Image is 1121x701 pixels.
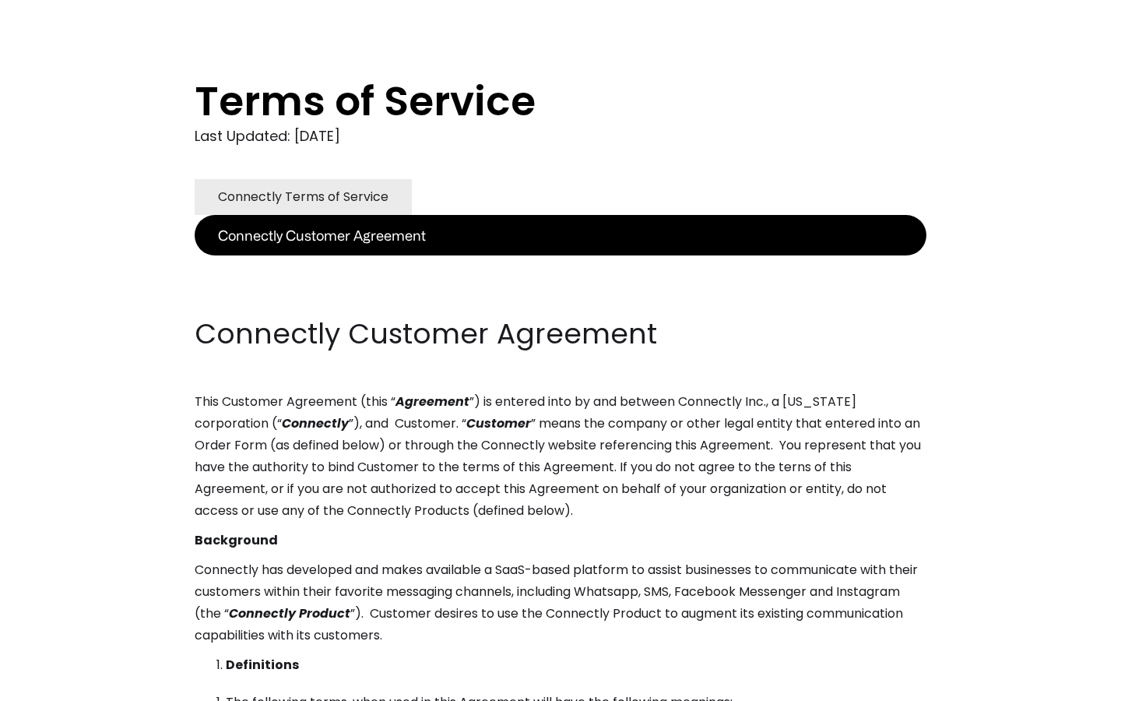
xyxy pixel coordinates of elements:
[195,78,864,125] h1: Terms of Service
[195,285,926,307] p: ‍
[282,414,349,432] em: Connectly
[16,672,93,696] aside: Language selected: English
[218,186,388,208] div: Connectly Terms of Service
[466,414,531,432] em: Customer
[218,224,426,246] div: Connectly Customer Agreement
[195,125,926,148] div: Last Updated: [DATE]
[195,315,926,354] h2: Connectly Customer Agreement
[226,656,299,674] strong: Definitions
[195,559,926,646] p: Connectly has developed and makes available a SaaS-based platform to assist businesses to communi...
[229,604,350,622] em: Connectly Product
[395,393,469,410] em: Agreement
[195,531,278,549] strong: Background
[195,255,926,277] p: ‍
[31,674,93,696] ul: Language list
[195,391,926,522] p: This Customer Agreement (this “ ”) is entered into by and between Connectly Inc., a [US_STATE] co...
